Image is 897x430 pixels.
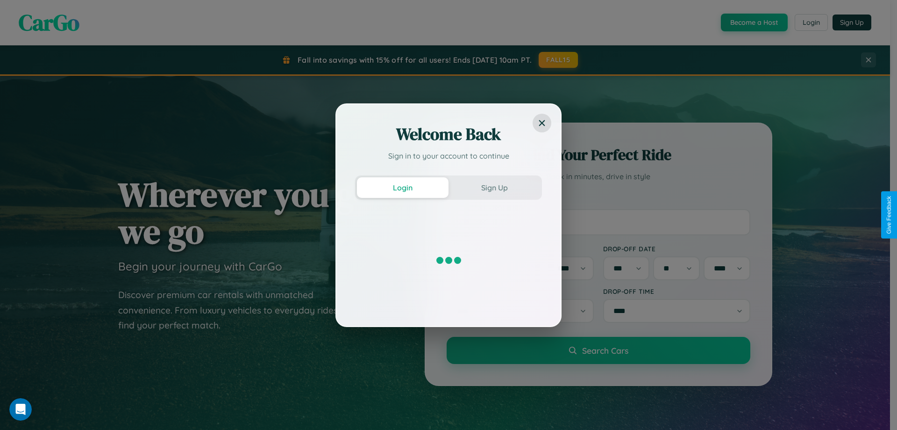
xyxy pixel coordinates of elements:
button: Sign Up [448,177,540,198]
iframe: Intercom live chat [9,398,32,421]
h2: Welcome Back [355,123,542,146]
div: Give Feedback [886,196,892,234]
p: Sign in to your account to continue [355,150,542,161]
button: Login [357,177,448,198]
